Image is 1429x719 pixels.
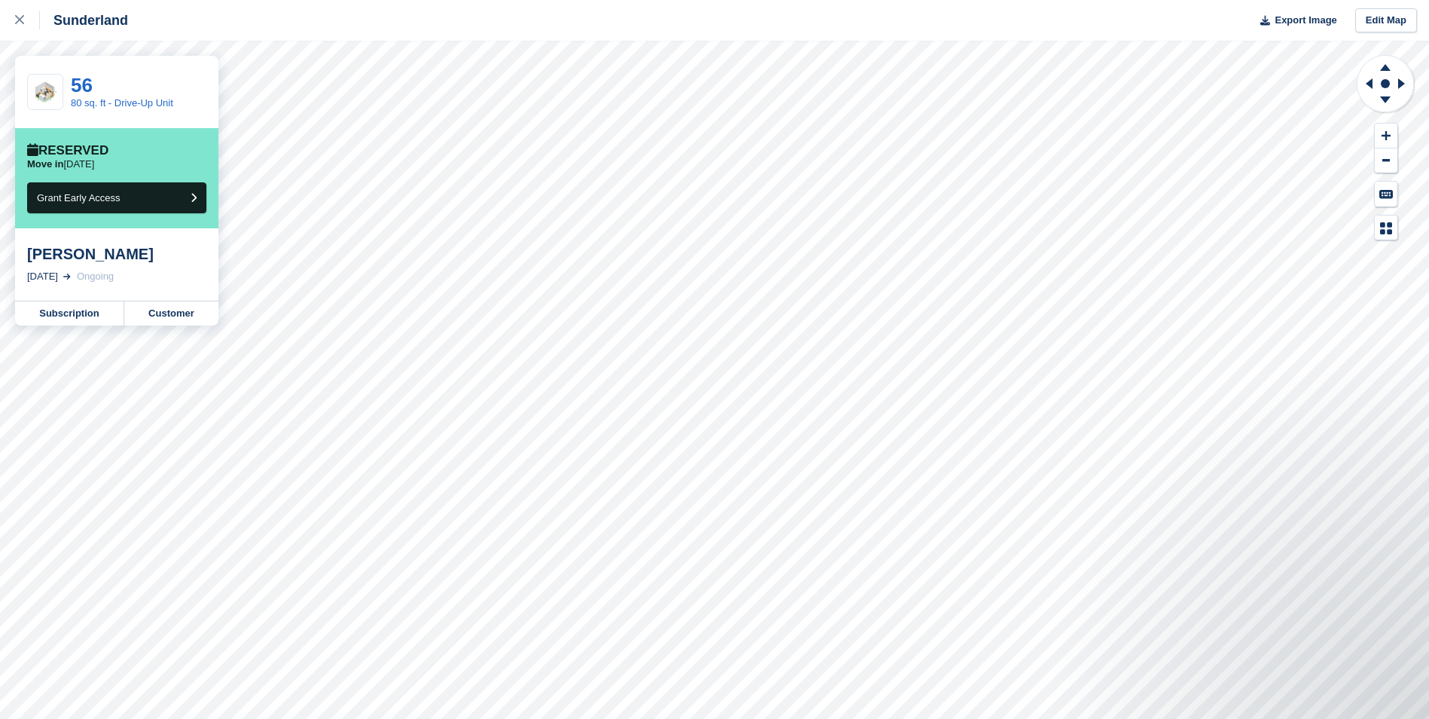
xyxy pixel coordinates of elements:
[124,301,218,326] a: Customer
[1375,124,1397,148] button: Zoom In
[71,74,93,96] a: 56
[37,192,121,203] span: Grant Early Access
[27,143,108,158] div: Reserved
[27,158,94,170] p: [DATE]
[27,158,63,170] span: Move in
[63,274,71,280] img: arrow-right-light-icn-cde0832a797a2874e46488d9cf13f60e5c3a73dbe684e267c42b8395dfbc2abf.svg
[1251,8,1337,33] button: Export Image
[27,182,206,213] button: Grant Early Access
[1375,182,1397,207] button: Keyboard Shortcuts
[27,245,206,263] div: [PERSON_NAME]
[27,269,58,284] div: [DATE]
[1355,8,1417,33] a: Edit Map
[1375,148,1397,173] button: Zoom Out
[71,97,173,109] a: 80 sq. ft - Drive-Up Unit
[1375,216,1397,240] button: Map Legend
[15,301,124,326] a: Subscription
[1275,13,1336,28] span: Export Image
[40,11,128,29] div: Sunderland
[28,80,63,104] img: SCA-80sqft.jpg
[77,269,114,284] div: Ongoing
